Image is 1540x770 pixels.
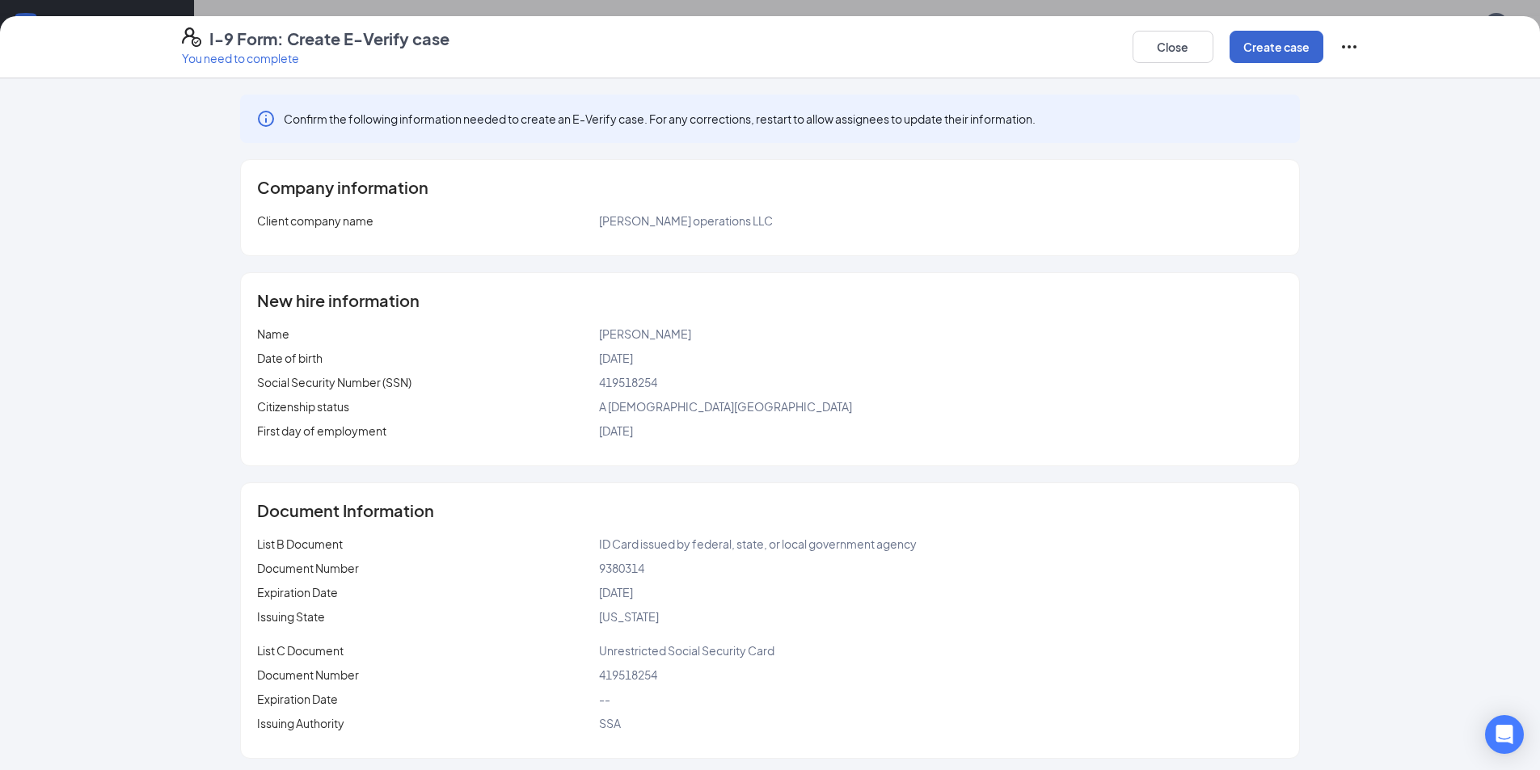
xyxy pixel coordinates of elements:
span: 419518254 [599,375,657,389]
span: [DATE] [599,423,633,438]
span: First day of employment [257,423,386,438]
span: ID Card issued by federal, state, or local government agency [599,536,917,551]
span: [DATE] [599,585,633,600]
span: -- [599,692,610,706]
span: Social Security Number (SSN) [257,375,411,389]
span: Issuing Authority [257,716,344,730]
span: 419518254 [599,667,657,682]
span: Client company name [257,213,373,228]
div: Open Intercom Messenger [1485,715,1524,754]
span: List B Document [257,536,343,551]
button: Create case [1230,31,1323,63]
span: Document Number [257,561,359,575]
span: [PERSON_NAME] operations LLC [599,213,773,228]
svg: FormI9EVerifyIcon [182,27,201,47]
span: Confirm the following information needed to create an E-Verify case. For any corrections, restart... [284,111,1036,127]
span: Document Number [257,667,359,682]
h4: I-9 Form: Create E-Verify case [209,27,449,50]
span: [US_STATE] [599,609,659,624]
span: 9380314 [599,561,644,575]
span: Company information [257,179,428,196]
span: Unrestricted Social Security Card [599,643,774,658]
span: Expiration Date [257,692,338,706]
span: A [DEMOGRAPHIC_DATA][GEOGRAPHIC_DATA] [599,399,852,414]
span: Name [257,326,289,341]
span: Document Information [257,503,434,519]
span: Date of birth [257,351,323,365]
span: Expiration Date [257,585,338,600]
span: [DATE] [599,351,633,365]
svg: Info [256,109,276,128]
span: Issuing State [257,609,325,624]
span: List C Document [257,643,344,658]
p: You need to complete [182,50,449,66]
span: New hire information [257,292,420,309]
button: Close [1133,31,1213,63]
span: [PERSON_NAME] [599,326,691,341]
span: SSA [599,716,621,730]
span: Citizenship status [257,399,349,414]
svg: Ellipses [1340,37,1359,57]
